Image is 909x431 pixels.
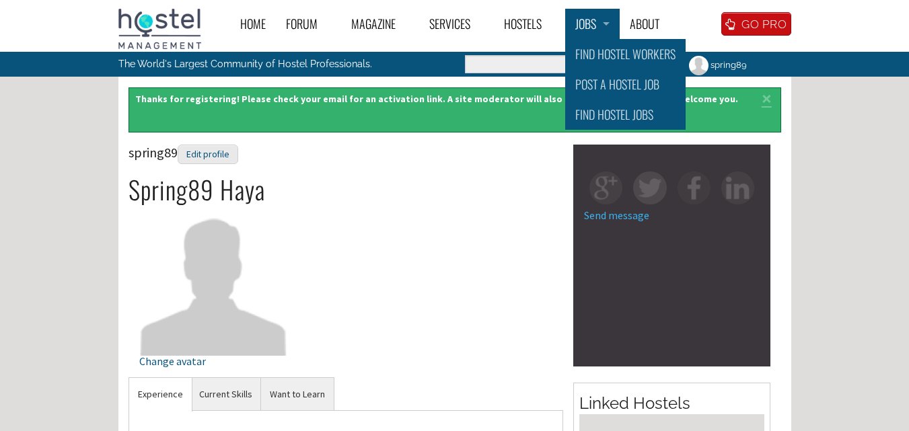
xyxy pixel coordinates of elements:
[565,39,686,69] a: Find Hostel Workers
[565,69,686,100] a: Post a Hostel Job
[721,12,791,36] a: GO PRO
[419,9,494,39] a: Services
[129,144,238,161] span: spring89
[679,52,755,78] a: spring89
[178,144,238,161] a: Edit profile
[230,9,276,39] a: Home
[139,356,288,366] div: Change avatar
[129,378,192,411] a: Experience
[129,175,564,204] h2: Spring89 Haya
[118,9,201,49] img: Hostel Management Home
[565,9,620,39] a: Jobs
[139,273,288,366] a: Change avatar
[759,95,774,101] a: ×
[589,171,622,204] img: gp-square.png
[276,9,341,39] a: Forum
[678,171,711,204] img: fb-square.png
[118,52,399,76] p: The World's Largest Community of Hostel Professionals.
[687,54,711,77] img: spring89's picture
[721,171,754,204] img: in-square.png
[494,9,565,39] a: Hostels
[261,378,334,411] a: Want to Learn
[579,392,764,415] h2: Linked Hostels
[620,9,683,39] a: About
[465,55,669,73] input: Enter the terms you wish to search for.
[584,208,649,222] a: Send message
[190,378,261,411] a: Current Skills
[139,206,288,355] img: spring89's picture
[565,100,686,130] a: Find Hostel Jobs
[633,171,666,204] img: tw-square.png
[178,145,238,164] div: Edit profile
[341,9,419,39] a: Magazine
[129,87,781,133] div: Thanks for registering! Please check your email for an activation link. A site moderator will als...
